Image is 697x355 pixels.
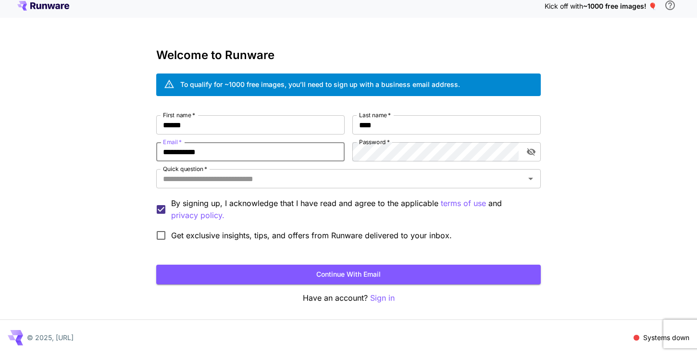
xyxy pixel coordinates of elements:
button: toggle password visibility [523,143,540,160]
span: Kick off with [545,2,583,10]
p: By signing up, I acknowledge that I have read and agree to the applicable and [171,197,533,221]
h3: Welcome to Runware [156,49,541,62]
button: Open [524,172,537,185]
p: Have an account? [156,292,541,304]
label: Password [359,138,390,146]
button: By signing up, I acknowledge that I have read and agree to the applicable terms of use and [171,209,224,221]
button: Sign in [370,292,395,304]
p: privacy policy. [171,209,224,221]
label: First name [163,111,195,119]
label: Quick question [163,165,207,173]
p: Systems down [643,332,689,343]
p: © 2025, [URL] [27,332,74,343]
label: Email [163,138,182,146]
span: ~1000 free images! 🎈 [583,2,657,10]
p: terms of use [441,197,486,209]
button: Continue with email [156,265,541,284]
span: Get exclusive insights, tips, and offers from Runware delivered to your inbox. [171,230,452,241]
button: By signing up, I acknowledge that I have read and agree to the applicable and privacy policy. [441,197,486,209]
div: To qualify for ~1000 free images, you’ll need to sign up with a business email address. [180,79,460,89]
label: Last name [359,111,391,119]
